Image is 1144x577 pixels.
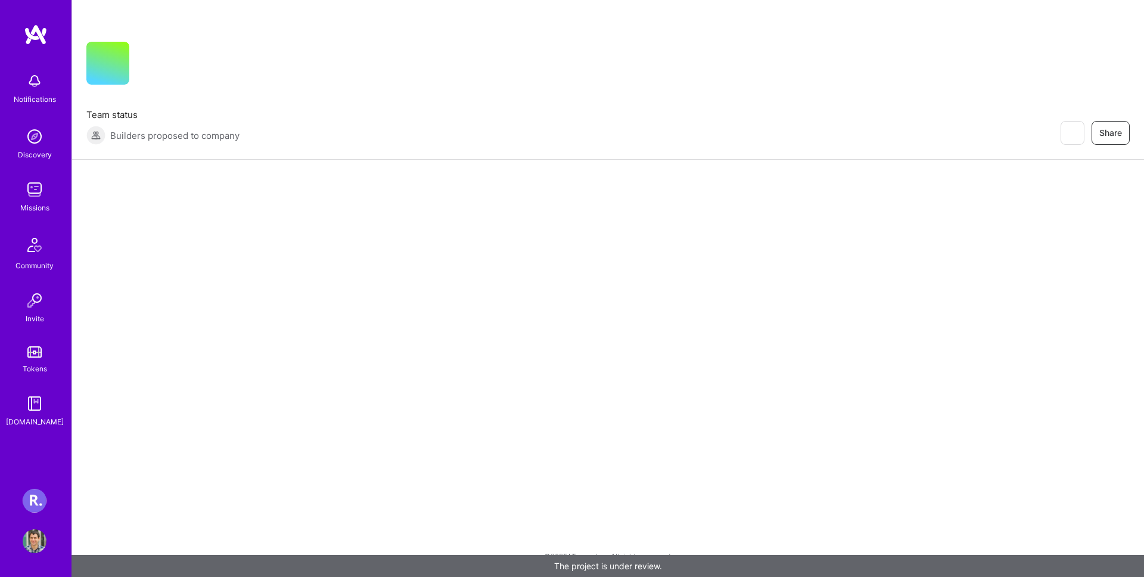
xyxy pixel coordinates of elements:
div: Invite [26,312,44,325]
i: icon CompanyGray [144,61,153,70]
div: Notifications [14,93,56,106]
img: Invite [23,288,46,312]
a: Roger Healthcare: Team for Clinical Intake Platform [20,489,49,513]
div: Discovery [18,148,52,161]
img: discovery [23,125,46,148]
img: logo [24,24,48,45]
img: Roger Healthcare: Team for Clinical Intake Platform [23,489,46,513]
img: User Avatar [23,529,46,553]
img: Community [20,231,49,259]
i: icon EyeClosed [1067,128,1077,138]
button: Share [1092,121,1130,145]
div: Community [15,259,54,272]
a: User Avatar [20,529,49,553]
span: Builders proposed to company [110,129,240,142]
div: Tokens [23,362,47,375]
div: The project is under review. [71,555,1144,577]
img: Builders proposed to company [86,126,105,145]
div: [DOMAIN_NAME] [6,415,64,428]
span: Team status [86,108,240,121]
img: tokens [27,346,42,358]
img: guide book [23,392,46,415]
div: Missions [20,201,49,214]
img: teamwork [23,178,46,201]
img: bell [23,69,46,93]
span: Share [1099,127,1122,139]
